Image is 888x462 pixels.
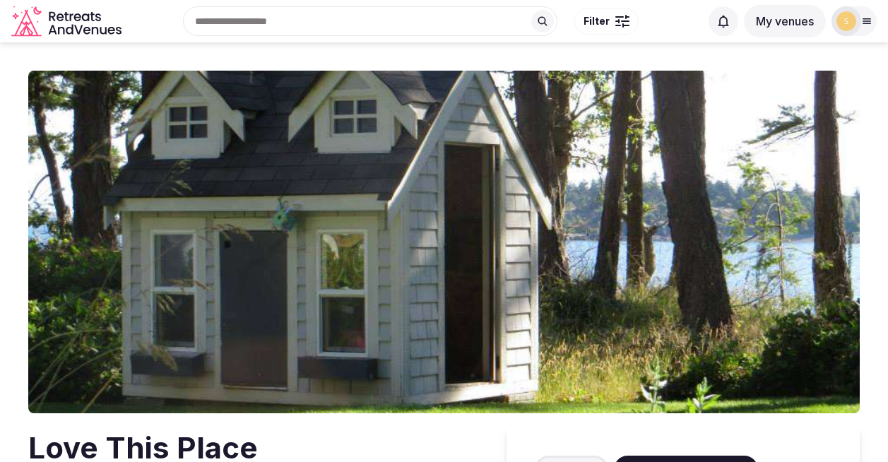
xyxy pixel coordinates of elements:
[744,5,826,37] button: My venues
[836,11,856,31] img: stay-5760
[11,6,124,37] a: Visit the homepage
[744,14,826,28] a: My venues
[574,8,639,35] button: Filter
[584,14,610,28] span: Filter
[11,6,124,37] svg: Retreats and Venues company logo
[28,71,860,413] img: Venue cover photo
